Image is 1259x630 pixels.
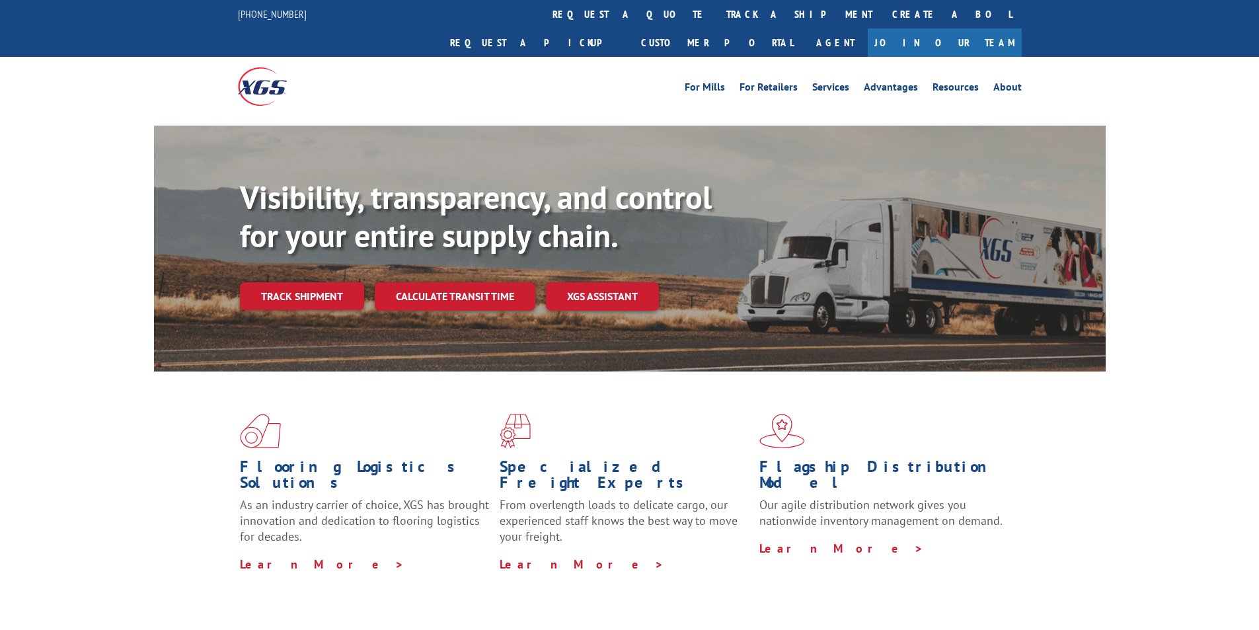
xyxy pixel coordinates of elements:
a: Advantages [864,82,918,97]
span: Our agile distribution network gives you nationwide inventory management on demand. [759,497,1003,528]
a: Agent [803,28,868,57]
h1: Specialized Freight Experts [500,459,749,497]
img: xgs-icon-flagship-distribution-model-red [759,414,805,448]
img: xgs-icon-total-supply-chain-intelligence-red [240,414,281,448]
a: For Mills [685,82,725,97]
a: For Retailers [740,82,798,97]
b: Visibility, transparency, and control for your entire supply chain. [240,177,712,256]
a: Learn More > [500,557,664,572]
h1: Flooring Logistics Solutions [240,459,490,497]
h1: Flagship Distribution Model [759,459,1009,497]
a: About [993,82,1022,97]
a: [PHONE_NUMBER] [238,7,307,20]
a: Learn More > [759,541,924,556]
a: XGS ASSISTANT [546,282,659,311]
a: Track shipment [240,282,364,310]
a: Join Our Team [868,28,1022,57]
a: Resources [933,82,979,97]
a: Services [812,82,849,97]
img: xgs-icon-focused-on-flooring-red [500,414,531,448]
p: From overlength loads to delicate cargo, our experienced staff knows the best way to move your fr... [500,497,749,556]
a: Customer Portal [631,28,803,57]
span: As an industry carrier of choice, XGS has brought innovation and dedication to flooring logistics... [240,497,489,544]
a: Calculate transit time [375,282,535,311]
a: Learn More > [240,557,404,572]
a: Request a pickup [440,28,631,57]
